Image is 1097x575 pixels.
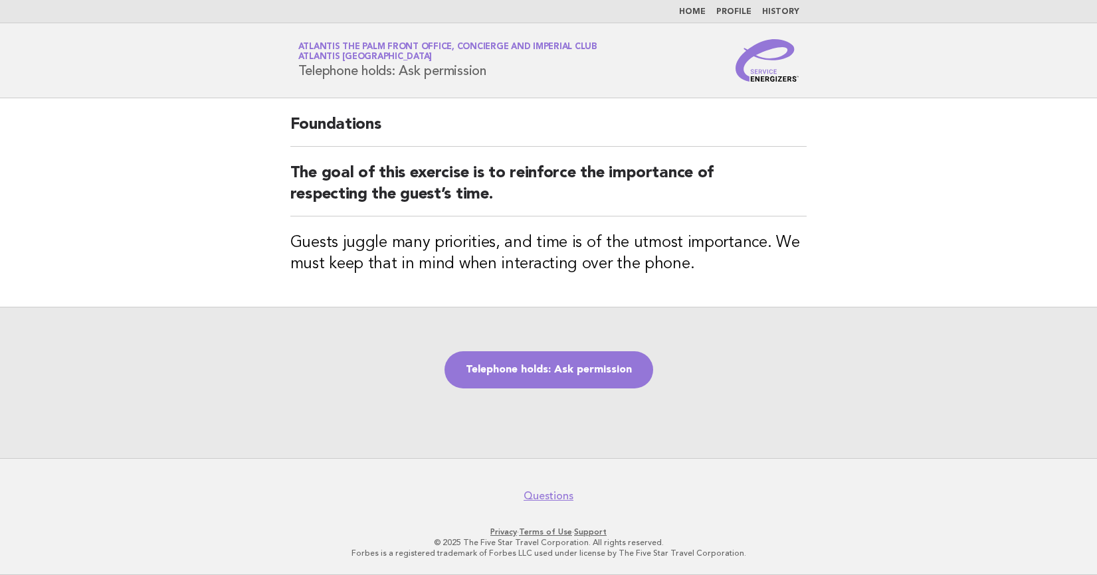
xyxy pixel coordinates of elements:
[290,232,807,275] h3: Guests juggle many priorities, and time is of the utmost importance. We must keep that in mind wh...
[142,527,955,537] p: · ·
[298,53,433,62] span: Atlantis [GEOGRAPHIC_DATA]
[490,527,517,536] a: Privacy
[524,489,573,503] a: Questions
[574,527,607,536] a: Support
[142,537,955,548] p: © 2025 The Five Star Travel Corporation. All rights reserved.
[519,527,572,536] a: Terms of Use
[298,42,597,61] a: Atlantis The Palm Front Office, Concierge and Imperial ClubAtlantis [GEOGRAPHIC_DATA]
[298,43,597,78] h1: Telephone holds: Ask permission
[679,8,706,16] a: Home
[445,351,653,388] a: Telephone holds: Ask permission
[762,8,799,16] a: History
[290,163,807,216] h2: The goal of this exercise is to reinforce the importance of respecting the guest’s time.
[142,548,955,558] p: Forbes is a registered trademark of Forbes LLC used under license by The Five Star Travel Corpora...
[736,39,799,82] img: Service Energizers
[716,8,751,16] a: Profile
[290,114,807,147] h2: Foundations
